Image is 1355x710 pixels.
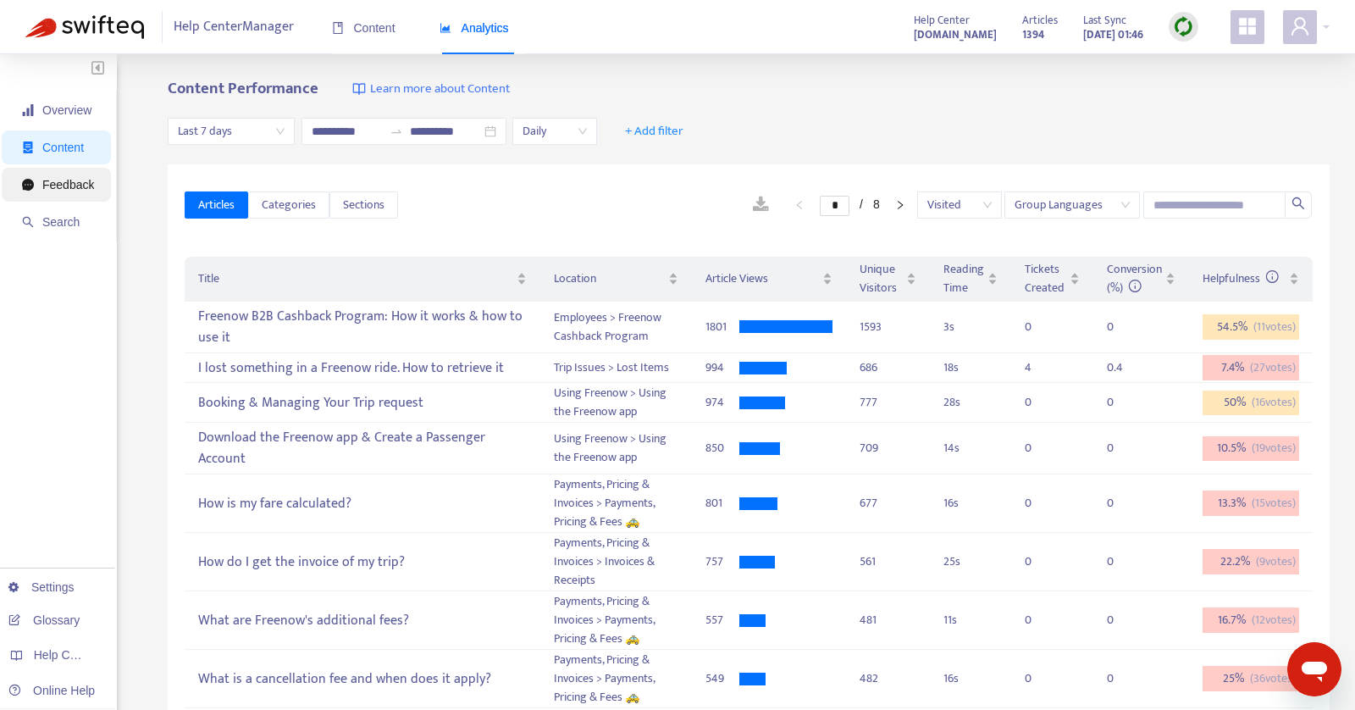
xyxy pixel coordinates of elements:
span: Title [198,269,512,288]
span: Last 7 days [178,119,285,144]
div: 481 [860,611,915,630]
div: 18 s [943,358,998,377]
div: 0 [1107,669,1141,688]
span: message [22,179,34,191]
div: What is a cancellation fee and when does it apply? [198,665,526,693]
div: 557 [705,611,739,630]
div: I lost something in a Freenow ride. How to retrieve it [198,354,526,382]
button: Sections [329,191,398,219]
span: Learn more about Content [370,80,510,99]
div: 50 % [1203,391,1299,416]
th: Title [185,257,539,302]
span: ( 27 votes) [1250,358,1296,377]
img: Swifteq [25,15,144,39]
div: 709 [860,439,915,458]
b: Content Performance [168,75,318,102]
div: 0 [1025,494,1059,513]
span: ( 16 votes) [1252,393,1296,412]
span: Daily [523,119,587,144]
div: 0 [1107,318,1141,336]
img: image-link [352,82,366,96]
span: to [390,125,403,138]
div: 757 [705,552,739,571]
span: Reading Time [943,260,984,297]
div: 549 [705,669,739,688]
strong: 1394 [1022,25,1044,44]
div: 16 s [943,669,998,688]
th: Tickets Created [1011,257,1093,302]
div: 3 s [943,318,998,336]
div: How is my fare calculated? [198,490,526,518]
div: What are Freenow's additional fees? [198,607,526,635]
span: ( 12 votes) [1252,611,1296,630]
div: 14 s [943,439,998,458]
div: Freenow B2B Cashback Program: How it works & how to use it [198,302,526,352]
button: + Add filter [612,118,696,145]
span: + Add filter [625,121,683,141]
div: 10.5 % [1203,436,1299,462]
td: Payments, Pricing & Invoices > Invoices & Receipts [540,533,692,591]
th: Article Views [692,257,846,302]
strong: [DATE] 01:46 [1083,25,1143,44]
div: 0 [1025,611,1059,630]
div: 0 [1025,669,1059,688]
div: 0 [1107,552,1141,571]
span: Sections [343,196,384,214]
th: Reading Time [930,257,1011,302]
div: 0 [1025,439,1059,458]
span: right [895,200,905,210]
a: Learn more about Content [352,80,510,99]
span: ( 15 votes) [1252,494,1296,513]
div: 4 [1025,358,1059,377]
span: appstore [1237,16,1258,36]
div: 1801 [705,318,739,336]
div: 25 % [1203,666,1299,691]
div: 25 s [943,552,998,571]
div: 16.7 % [1203,607,1299,633]
th: Unique Visitors [846,257,929,302]
span: ( 11 votes) [1253,318,1296,336]
button: left [786,195,813,215]
span: area-chart [440,22,451,34]
span: Unique Visitors [860,260,902,297]
div: 11 s [943,611,998,630]
div: 677 [860,494,915,513]
td: Using Freenow > Using the Freenow app [540,423,692,474]
td: Payments, Pricing & Invoices > Payments, Pricing & Fees 🚕 [540,474,692,533]
span: Visited [927,192,992,218]
span: Help Center [914,11,970,30]
span: Feedback [42,178,94,191]
div: 7.4 % [1203,355,1299,380]
div: 974 [705,393,739,412]
td: Payments, Pricing & Invoices > Payments, Pricing & Fees 🚕 [540,591,692,650]
iframe: Button to launch messaging window [1287,642,1341,696]
button: Articles [185,191,248,219]
div: Download the Freenow app & Create a Passenger Account [198,424,526,473]
span: Articles [1022,11,1058,30]
a: [DOMAIN_NAME] [914,25,997,44]
div: 777 [860,393,915,412]
span: Overview [42,103,91,117]
div: 850 [705,439,739,458]
div: 0 [1025,552,1059,571]
div: 482 [860,669,915,688]
li: Previous Page [786,195,813,215]
div: 801 [705,494,739,513]
span: Conversion (%) [1107,259,1162,297]
button: Categories [248,191,329,219]
div: 994 [705,358,739,377]
div: Booking & Managing Your Trip request [198,389,526,417]
span: Content [42,141,84,154]
span: Helpfulness [1203,269,1280,288]
span: Content [332,21,395,35]
div: 686 [860,358,915,377]
span: signal [22,104,34,116]
span: Categories [262,196,316,214]
span: ( 36 votes) [1250,669,1296,688]
div: 22.2 % [1203,549,1299,574]
span: Article Views [705,269,819,288]
span: left [794,200,805,210]
a: Glossary [8,613,80,627]
span: Group Languages [1015,192,1130,218]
